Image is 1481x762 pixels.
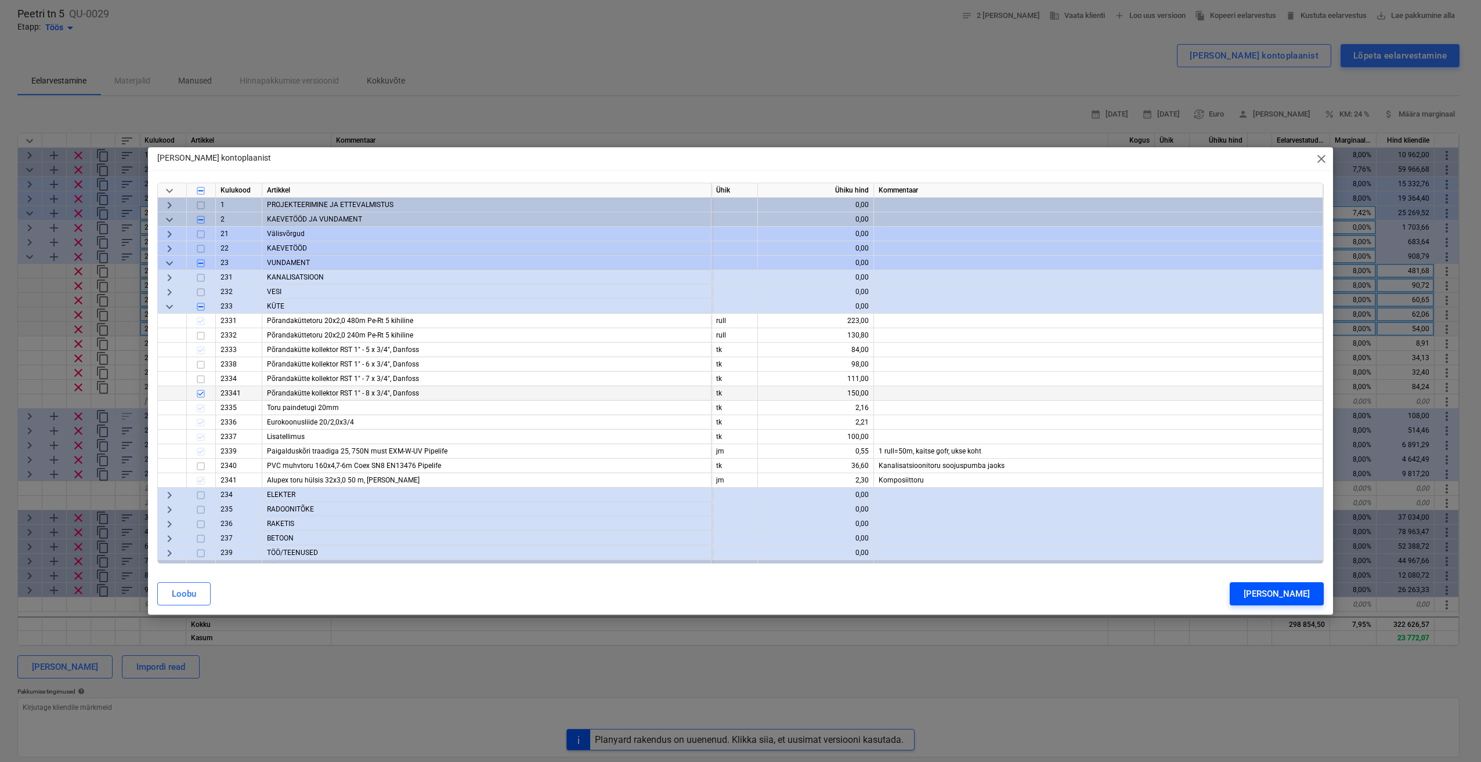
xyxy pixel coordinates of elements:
[262,444,711,459] div: Paigalduskõri traadiga 25, 750N must EXM-W-UV Pipelife
[262,343,711,357] div: Põrandakütte kollektor RST 1" - 5 x 3/4", Danfoss
[711,372,758,386] div: tk
[711,386,758,401] div: tk
[162,198,176,212] span: keyboard_arrow_right
[262,386,711,401] div: Põrandakütte kollektor RST 1" - 8 x 3/4", Danfoss
[763,357,869,372] div: 98,00
[216,183,262,198] div: Kulukood
[711,444,758,459] div: jm
[1230,582,1324,605] button: [PERSON_NAME]
[763,444,869,459] div: 0,55
[162,300,176,314] span: keyboard_arrow_down
[763,314,869,328] div: 223,00
[157,582,211,605] button: Loobu
[216,314,262,328] div: 2331
[711,343,758,357] div: tk
[262,459,711,473] div: PVC muhvtoru 160x4,7-6m Coex SN8 EN13476 Pipelife
[216,502,262,517] div: 235
[172,586,196,601] div: Loobu
[763,459,869,473] div: 36,60
[216,386,262,401] div: 23341
[216,444,262,459] div: 2339
[1314,152,1328,166] span: close
[262,488,711,502] div: ELEKTER
[711,430,758,444] div: tk
[262,227,711,241] div: Välisvõrgud
[874,459,1323,473] div: Kanalisatsioonitoru soojuspumba jaoks
[711,459,758,473] div: tk
[763,343,869,357] div: 84,00
[262,415,711,430] div: Eurokoonusliide 20/2,0x3/4
[262,256,711,270] div: VUNDAMENT
[763,531,869,546] div: 0,00
[763,328,869,343] div: 130,80
[216,401,262,415] div: 2335
[758,183,874,198] div: Ühiku hind
[711,328,758,343] div: rull
[763,430,869,444] div: 100,00
[262,502,711,517] div: RADOONITÕKE
[262,285,711,299] div: VESI
[262,198,711,212] div: PROJEKTEERIMINE JA ETTEVALMISTUS
[763,212,869,227] div: 0,00
[162,285,176,299] span: keyboard_arrow_right
[162,256,176,270] span: keyboard_arrow_down
[763,560,869,575] div: 0,00
[711,314,758,328] div: rull
[162,271,176,285] span: keyboard_arrow_right
[216,241,262,256] div: 22
[763,256,869,270] div: 0,00
[262,517,711,531] div: RAKETIS
[711,473,758,488] div: jm
[262,546,711,560] div: TÖÖ/TEENUSED
[262,401,711,415] div: Toru paindetugi 20mm
[216,357,262,372] div: 2338
[216,517,262,531] div: 236
[162,488,176,502] span: keyboard_arrow_right
[262,372,711,386] div: Põrandakütte kollektor RST 1" - 7 x 3/4", Danfoss
[763,227,869,241] div: 0,00
[216,372,262,386] div: 2334
[216,459,262,473] div: 2340
[162,184,176,198] span: keyboard_arrow_down
[162,242,176,256] span: keyboard_arrow_right
[162,546,176,560] span: keyboard_arrow_right
[216,270,262,285] div: 231
[162,213,176,227] span: keyboard_arrow_down
[216,212,262,227] div: 2
[711,183,758,198] div: Ühik
[262,314,711,328] div: Põrandaküttetoru 20x2,0 480m Pe-Rt 5 kihiline
[216,560,262,575] div: 3
[262,473,711,488] div: Alupex toru hülsis 32x3,0 50 m, [PERSON_NAME]
[262,212,711,227] div: KAEVETÖÖD JA VUNDAMENT
[763,415,869,430] div: 2,21
[763,285,869,299] div: 0,00
[216,299,262,314] div: 233
[711,401,758,415] div: tk
[874,183,1323,198] div: Kommentaar
[162,503,176,517] span: keyboard_arrow_right
[763,517,869,531] div: 0,00
[763,488,869,502] div: 0,00
[262,183,711,198] div: Artikkel
[711,415,758,430] div: tk
[763,372,869,386] div: 111,00
[216,285,262,299] div: 232
[874,473,1323,488] div: Komposiittoru
[763,473,869,488] div: 2,30
[763,299,869,314] div: 0,00
[162,227,176,241] span: keyboard_arrow_right
[162,532,176,546] span: keyboard_arrow_right
[216,343,262,357] div: 2333
[216,531,262,546] div: 237
[763,546,869,560] div: 0,00
[262,357,711,372] div: Põrandakütte kollektor RST 1" - 6 x 3/4", Danfoss
[262,299,711,314] div: KÜTE
[216,256,262,270] div: 23
[216,328,262,343] div: 2332
[216,430,262,444] div: 2337
[216,473,262,488] div: 2341
[157,152,271,164] p: [PERSON_NAME] kontoplaanist
[262,328,711,343] div: Põrandaküttetoru 20x2,0 240m Pe-Rt 5 kihiline
[763,241,869,256] div: 0,00
[874,444,1323,459] div: 1 rull=50m, kaitse gofr, ukse koht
